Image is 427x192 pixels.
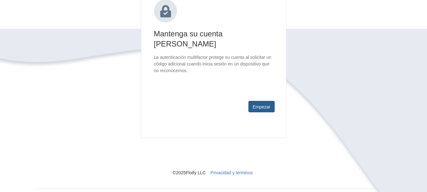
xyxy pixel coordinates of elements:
font: 2025 [176,170,186,175]
font: © [173,170,176,175]
a: Privacidad y términos [210,170,253,175]
font: Floify LLC [186,170,206,175]
font: Mantenga su cuenta [PERSON_NAME] [154,29,223,48]
font: La autenticación multifactor protege su cuenta al solicitar un código adicional cuando inicia ses... [154,55,271,73]
button: Empezar [248,101,274,112]
font: Empezar [253,104,270,109]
